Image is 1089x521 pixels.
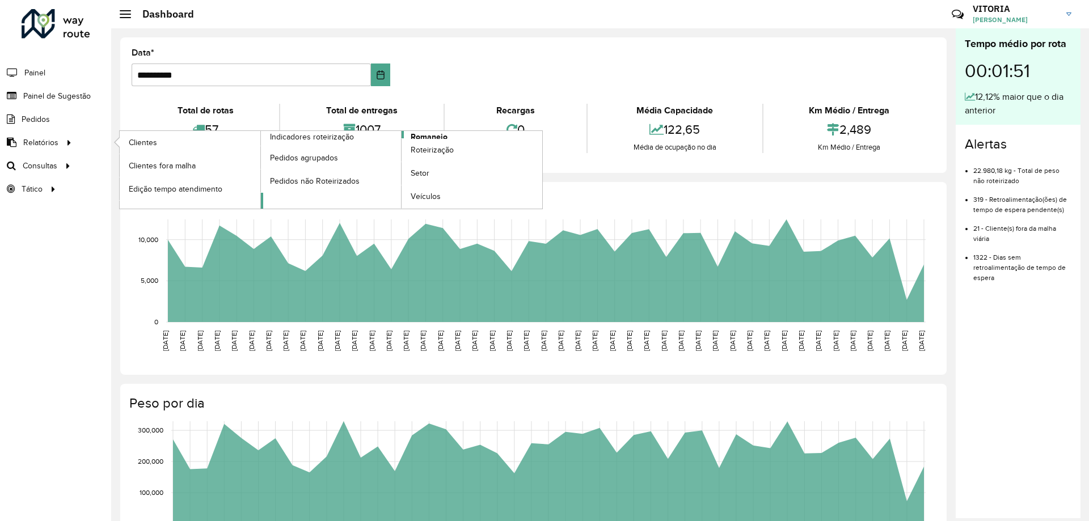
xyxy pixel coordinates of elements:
[590,117,759,142] div: 122,65
[766,142,932,153] div: Km Médio / Entrega
[883,331,890,351] text: [DATE]
[454,331,461,351] text: [DATE]
[411,144,454,156] span: Roteirização
[419,331,427,351] text: [DATE]
[540,331,547,351] text: [DATE]
[973,244,1071,283] li: 1322 - Dias sem retroalimentação de tempo de espera
[23,90,91,102] span: Painel de Sugestão
[814,331,822,351] text: [DATE]
[591,331,598,351] text: [DATE]
[351,331,358,351] text: [DATE]
[213,331,221,351] text: [DATE]
[261,131,543,209] a: Romaneio
[471,331,478,351] text: [DATE]
[488,331,496,351] text: [DATE]
[797,331,805,351] text: [DATE]
[283,117,440,142] div: 1007
[448,117,584,142] div: 0
[385,331,392,351] text: [DATE]
[437,331,444,351] text: [DATE]
[402,331,410,351] text: [DATE]
[918,331,925,351] text: [DATE]
[270,131,354,143] span: Indicadores roteirização
[368,331,375,351] text: [DATE]
[120,154,260,177] a: Clientes fora malha
[711,331,719,351] text: [DATE]
[901,331,908,351] text: [DATE]
[120,131,402,209] a: Indicadores roteirização
[282,331,289,351] text: [DATE]
[261,146,402,169] a: Pedidos agrupados
[973,186,1071,215] li: 319 - Retroalimentação(ões) de tempo de espera pendente(s)
[132,46,154,60] label: Data
[129,160,196,172] span: Clientes fora malha
[120,177,260,200] a: Edição tempo atendimento
[140,489,163,496] text: 100,000
[832,331,839,351] text: [DATE]
[590,104,759,117] div: Média Capacidade
[746,331,753,351] text: [DATE]
[609,331,616,351] text: [DATE]
[196,331,204,351] text: [DATE]
[626,331,633,351] text: [DATE]
[138,426,163,434] text: 300,000
[129,137,157,149] span: Clientes
[849,331,856,351] text: [DATE]
[411,167,429,179] span: Setor
[131,8,194,20] h2: Dashboard
[402,162,542,185] a: Setor
[154,318,158,325] text: 0
[780,331,788,351] text: [DATE]
[24,67,45,79] span: Painel
[402,139,542,162] a: Roteirização
[134,117,276,142] div: 57
[965,52,1071,90] div: 00:01:51
[973,15,1058,25] span: [PERSON_NAME]
[371,63,391,86] button: Choose Date
[334,331,341,351] text: [DATE]
[261,170,402,192] a: Pedidos não Roteirizados
[522,331,530,351] text: [DATE]
[230,331,238,351] text: [DATE]
[283,104,440,117] div: Total de entregas
[23,137,58,149] span: Relatórios
[729,331,736,351] text: [DATE]
[411,131,448,143] span: Romaneio
[866,331,873,351] text: [DATE]
[574,331,581,351] text: [DATE]
[448,104,584,117] div: Recargas
[134,104,276,117] div: Total de rotas
[162,331,169,351] text: [DATE]
[763,331,770,351] text: [DATE]
[973,157,1071,186] li: 22.980,18 kg - Total de peso não roteirizado
[22,113,50,125] span: Pedidos
[590,142,759,153] div: Média de ocupação no dia
[766,104,932,117] div: Km Médio / Entrega
[946,2,970,27] a: Contato Rápido
[138,236,158,243] text: 10,000
[677,331,685,351] text: [DATE]
[316,331,324,351] text: [DATE]
[505,331,513,351] text: [DATE]
[129,183,222,195] span: Edição tempo atendimento
[270,152,338,164] span: Pedidos agrupados
[402,185,542,208] a: Veículos
[643,331,650,351] text: [DATE]
[120,131,260,154] a: Clientes
[411,190,441,202] span: Veículos
[248,331,255,351] text: [DATE]
[141,277,158,284] text: 5,000
[23,160,57,172] span: Consultas
[557,331,564,351] text: [DATE]
[179,331,186,351] text: [DATE]
[299,331,306,351] text: [DATE]
[973,3,1058,14] h3: VITORIA
[965,36,1071,52] div: Tempo médio por rota
[766,117,932,142] div: 2,489
[270,175,360,187] span: Pedidos não Roteirizados
[660,331,668,351] text: [DATE]
[965,136,1071,153] h4: Alertas
[265,331,272,351] text: [DATE]
[129,395,935,412] h4: Peso por dia
[965,90,1071,117] div: 12,12% maior que o dia anterior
